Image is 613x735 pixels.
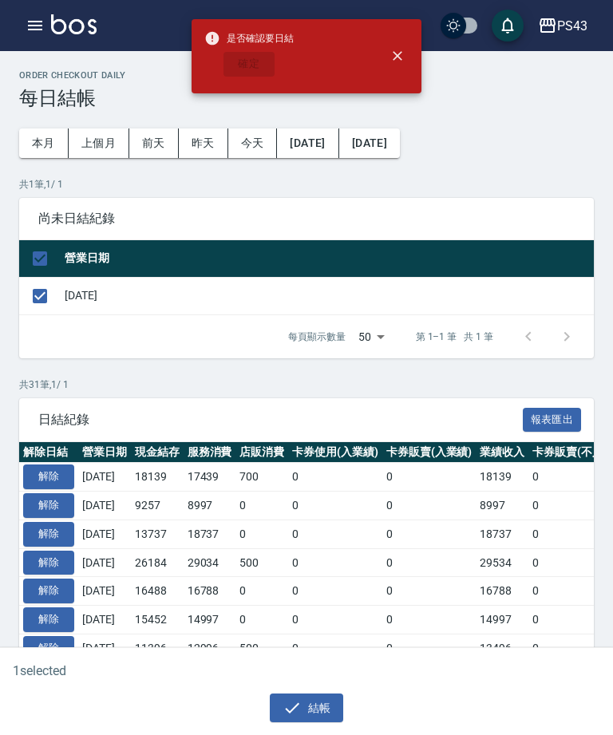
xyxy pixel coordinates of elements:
td: [DATE] [78,463,131,492]
td: 0 [235,577,288,606]
button: 解除 [23,636,74,661]
td: 0 [288,634,382,662]
td: 18737 [184,520,236,548]
td: 16788 [184,577,236,606]
button: 解除 [23,464,74,489]
td: 0 [382,548,477,577]
td: 0 [382,606,477,634]
h3: 每日結帳 [19,87,594,109]
td: 15452 [131,606,184,634]
th: 服務消費 [184,442,236,463]
th: 營業日期 [78,442,131,463]
td: [DATE] [78,520,131,548]
td: 11396 [131,634,184,662]
td: 0 [235,520,288,548]
div: PS43 [557,16,587,36]
img: Logo [51,14,97,34]
p: 共 1 筆, 1 / 1 [19,177,594,192]
td: 500 [235,634,288,662]
button: 解除 [23,522,74,547]
td: [DATE] [78,634,131,662]
td: [DATE] [78,577,131,606]
td: 0 [382,634,477,662]
button: 上個月 [69,128,129,158]
th: 現金結存 [131,442,184,463]
td: 13737 [131,520,184,548]
td: 12996 [184,634,236,662]
button: 解除 [23,579,74,603]
button: save [492,10,524,41]
a: 報表匯出 [523,411,582,426]
button: PS43 [532,10,594,42]
button: 解除 [23,607,74,632]
td: 29034 [184,548,236,577]
td: 0 [382,463,477,492]
div: 50 [352,315,390,358]
h2: Order checkout daily [19,70,594,81]
td: 26184 [131,548,184,577]
td: 0 [288,463,382,492]
td: 18737 [476,520,528,548]
td: [DATE] [78,548,131,577]
td: 8997 [184,492,236,520]
td: 0 [235,606,288,634]
td: [DATE] [78,492,131,520]
button: [DATE] [277,128,338,158]
p: 共 31 筆, 1 / 1 [19,377,594,392]
th: 營業日期 [61,240,594,278]
td: 8997 [476,492,528,520]
button: 解除 [23,493,74,518]
button: 昨天 [179,128,228,158]
td: 0 [382,577,477,606]
td: 500 [235,548,288,577]
td: 700 [235,463,288,492]
td: 0 [288,520,382,548]
p: 第 1–1 筆 共 1 筆 [416,330,493,344]
button: close [380,38,415,73]
span: 尚未日結紀錄 [38,211,575,227]
button: [DATE] [339,128,400,158]
h6: 1 selected [13,661,66,681]
td: 16788 [476,577,528,606]
button: 本月 [19,128,69,158]
td: 0 [235,492,288,520]
span: 日結紀錄 [38,412,523,428]
td: 17439 [184,463,236,492]
td: 9257 [131,492,184,520]
td: 0 [288,492,382,520]
td: [DATE] [78,606,131,634]
td: 13496 [476,634,528,662]
button: 結帳 [270,694,344,723]
td: 0 [288,548,382,577]
td: 29534 [476,548,528,577]
button: 解除 [23,551,74,575]
td: 14997 [184,606,236,634]
th: 卡券使用(入業績) [288,442,382,463]
p: 每頁顯示數量 [288,330,346,344]
td: 18139 [131,463,184,492]
td: 14997 [476,606,528,634]
td: [DATE] [61,277,594,314]
td: 0 [288,606,382,634]
td: 16488 [131,577,184,606]
button: 報表匯出 [523,408,582,433]
th: 解除日結 [19,442,78,463]
button: 前天 [129,128,179,158]
td: 0 [288,577,382,606]
td: 0 [382,520,477,548]
td: 18139 [476,463,528,492]
td: 0 [382,492,477,520]
th: 業績收入 [476,442,528,463]
button: 今天 [228,128,278,158]
th: 店販消費 [235,442,288,463]
span: 是否確認要日結 [204,30,294,46]
th: 卡券販賣(入業績) [382,442,477,463]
